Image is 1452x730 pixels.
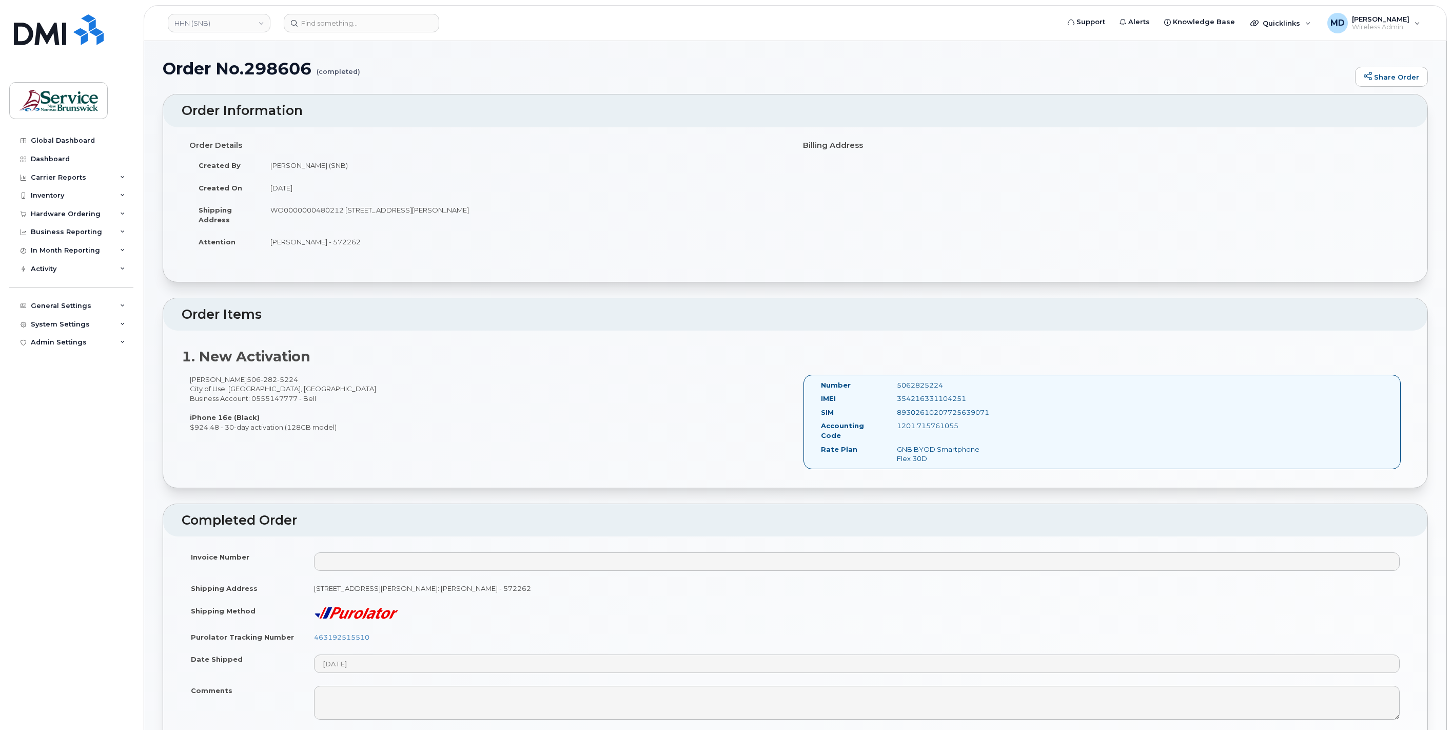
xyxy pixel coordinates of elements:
td: [PERSON_NAME] - 572262 [261,230,788,253]
span: 282 [261,375,277,383]
label: Number [821,380,851,390]
label: Date Shipped [191,655,243,664]
label: Purolator Tracking Number [191,632,294,642]
label: Comments [191,686,232,696]
div: [PERSON_NAME] City of Use: [GEOGRAPHIC_DATA], [GEOGRAPHIC_DATA] Business Account: 0555147777 - Be... [182,375,795,432]
span: 506 [247,375,298,383]
label: SIM [821,408,834,417]
h2: Order Items [182,308,1409,322]
td: WO0000000480212 [STREET_ADDRESS][PERSON_NAME] [261,199,788,230]
h2: Order Information [182,104,1409,118]
div: 1201.715761055 [889,421,995,431]
strong: Shipping Address [199,206,232,224]
img: purolator-9dc0d6913a5419968391dc55414bb4d415dd17fc9089aa56d78149fa0af40473.png [314,606,398,620]
label: Invoice Number [191,552,249,562]
div: GNB BYOD Smartphone Flex 30D [889,445,995,464]
strong: Attention [199,238,236,246]
span: 5224 [277,375,298,383]
strong: Created By [199,161,241,169]
label: Shipping Method [191,606,256,616]
h4: Billing Address [803,141,1401,150]
strong: iPhone 16e (Black) [190,413,260,421]
div: 89302610207725639071 [889,408,995,417]
strong: Created On [199,184,242,192]
small: (completed) [317,60,360,75]
td: [PERSON_NAME] (SNB) [261,154,788,177]
label: IMEI [821,394,836,404]
h2: Completed Order [182,513,1409,528]
a: 463192515510 [314,633,369,641]
label: Rate Plan [821,445,857,454]
strong: 1. New Activation [182,348,310,365]
div: 354216331104251 [889,394,995,404]
a: Share Order [1355,67,1428,87]
h4: Order Details [189,141,788,150]
label: Accounting Code [821,421,881,440]
div: 5062825224 [889,380,995,390]
h1: Order No.298606 [163,60,1350,78]
td: [DATE] [261,177,788,199]
td: [STREET_ADDRESS][PERSON_NAME]: [PERSON_NAME] - 572262 [305,577,1409,600]
label: Shipping Address [191,584,258,593]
